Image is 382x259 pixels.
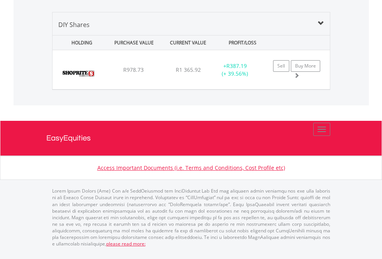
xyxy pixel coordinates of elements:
[176,66,201,73] span: R1 365.92
[108,36,160,50] div: PURCHASE VALUE
[56,60,100,87] img: EQU.ZA.SHP.png
[162,36,214,50] div: CURRENT VALUE
[58,20,90,29] span: DIY Shares
[52,188,330,247] p: Lorem Ipsum Dolors (Ame) Con a/e SeddOeiusmod tem InciDiduntut Lab Etd mag aliquaen admin veniamq...
[291,60,320,72] a: Buy More
[216,36,269,50] div: PROFIT/LOSS
[97,164,285,171] a: Access Important Documents (i.e. Terms and Conditions, Cost Profile etc)
[273,60,289,72] a: Sell
[226,62,247,69] span: R387.19
[211,62,259,78] div: + (+ 39.56%)
[53,36,106,50] div: HOLDING
[123,66,144,73] span: R978.73
[106,240,146,247] a: please read more:
[46,121,336,156] a: EasyEquities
